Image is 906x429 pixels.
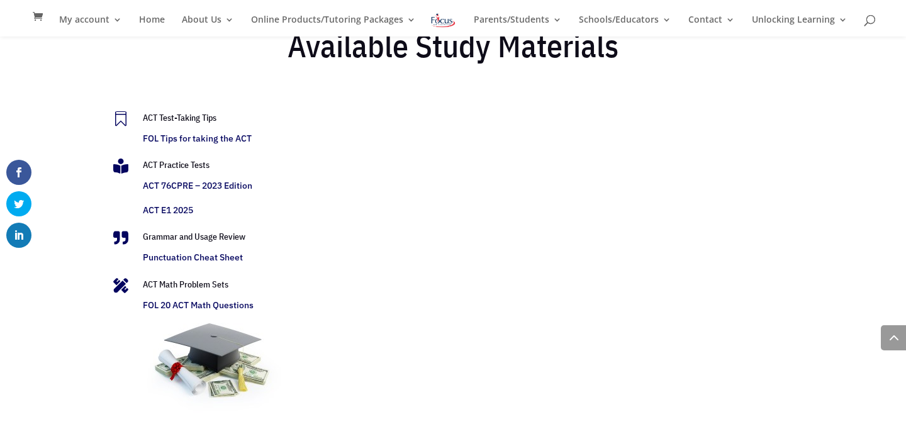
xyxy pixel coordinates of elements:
a: Parents/Students [474,15,562,36]
span: ACT Test-Taking Tips [143,112,216,123]
span:  [113,159,128,174]
a: About Us [182,15,234,36]
span: ACT Math Problem Sets [143,279,228,290]
a: Punctuation Cheat Sheet [143,252,243,263]
a: My account [59,15,122,36]
h2: Available Study Materials [113,27,793,71]
a: ACT E1 2025 [143,204,193,216]
a: Schools/Educators [579,15,671,36]
a: Contact [688,15,735,36]
img: Focus on Learning [430,11,456,30]
span:  [113,278,128,293]
a: Home [139,15,165,36]
a: FOL Tips for taking the ACT [143,133,252,144]
a: FOL 20 ACT Math Questions [143,299,254,311]
a: Unlocking Learning [752,15,847,36]
a: ACT 76CPRE – 2023 Edition [143,180,252,191]
span: ACT Practice Tests [143,159,210,170]
span: Grammar and Usage Review [143,231,245,242]
span:  [113,230,128,245]
a: Online Products/Tutoring Packages [251,15,416,36]
span:  [113,111,128,126]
